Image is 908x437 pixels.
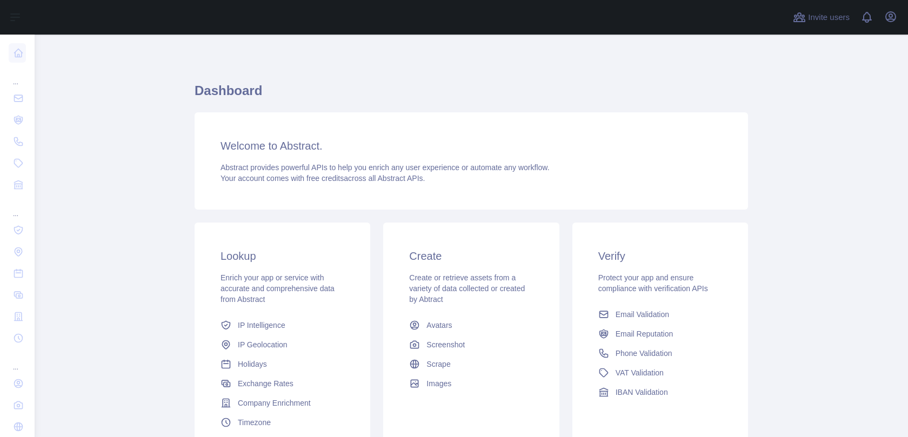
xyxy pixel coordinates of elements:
[238,359,267,369] span: Holidays
[405,374,537,393] a: Images
[238,320,285,331] span: IP Intelligence
[238,339,288,350] span: IP Geolocation
[9,65,26,86] div: ...
[238,417,271,428] span: Timezone
[216,393,349,413] a: Company Enrichment
[598,273,708,293] span: Protect your app and ensure compliance with verification APIs
[616,309,669,320] span: Email Validation
[221,138,722,153] h3: Welcome to Abstract.
[306,174,344,183] span: free credits
[426,320,452,331] span: Avatars
[405,315,537,335] a: Avatars
[594,305,726,324] a: Email Validation
[808,11,850,24] span: Invite users
[216,315,349,335] a: IP Intelligence
[216,354,349,374] a: Holidays
[195,82,748,108] h1: Dashboard
[216,335,349,354] a: IP Geolocation
[216,374,349,393] a: Exchange Rates
[405,354,537,374] a: Scrape
[238,378,293,389] span: Exchange Rates
[594,324,726,344] a: Email Reputation
[9,350,26,372] div: ...
[405,335,537,354] a: Screenshot
[616,348,672,359] span: Phone Validation
[791,9,852,26] button: Invite users
[9,197,26,218] div: ...
[594,382,726,402] a: IBAN Validation
[426,378,451,389] span: Images
[594,363,726,382] a: VAT Validation
[238,398,311,408] span: Company Enrichment
[594,344,726,363] a: Phone Validation
[426,359,450,369] span: Scrape
[598,248,722,264] h3: Verify
[616,328,673,339] span: Email Reputation
[409,248,533,264] h3: Create
[221,273,335,304] span: Enrich your app or service with accurate and comprehensive data from Abstract
[616,367,664,378] span: VAT Validation
[221,248,344,264] h3: Lookup
[216,413,349,432] a: Timezone
[221,163,550,172] span: Abstract provides powerful APIs to help you enrich any user experience or automate any workflow.
[616,387,668,398] span: IBAN Validation
[426,339,465,350] span: Screenshot
[221,174,425,183] span: Your account comes with across all Abstract APIs.
[409,273,525,304] span: Create or retrieve assets from a variety of data collected or created by Abtract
